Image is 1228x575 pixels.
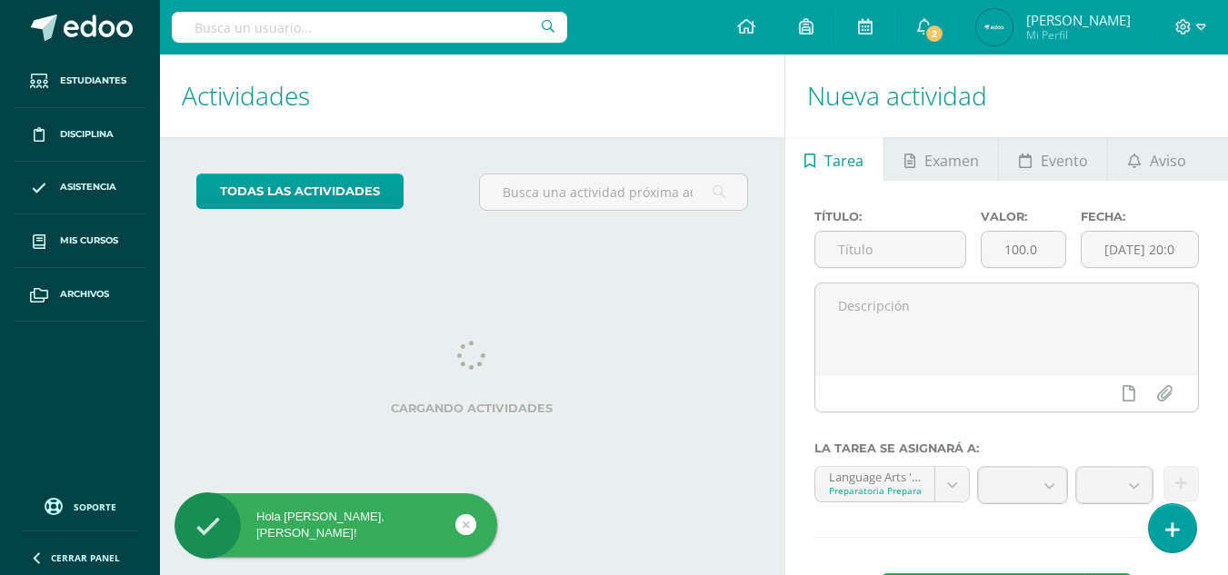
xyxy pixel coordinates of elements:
img: 66b3b8e78e427e90279b20fafa396c05.png [976,9,1013,45]
input: Puntos máximos [982,232,1065,267]
a: Tarea [785,137,884,181]
input: Busca un usuario... [172,12,567,43]
label: Valor: [981,210,1066,223]
a: Evento [999,137,1107,181]
span: Mi Perfil [1026,27,1131,43]
a: todas las Actividades [196,173,404,209]
label: Cargando actividades [196,402,748,415]
a: Examen [884,137,998,181]
label: Título: [814,210,966,223]
span: Soporte [74,501,116,513]
span: Examen [924,139,979,183]
a: Aviso [1108,137,1205,181]
a: Asistencia [15,162,145,215]
a: Estudiantes [15,55,145,108]
span: Archivos [60,287,109,302]
span: Evento [1041,139,1088,183]
label: La tarea se asignará a: [814,441,1199,455]
a: Mis cursos [15,214,145,268]
input: Título [815,232,965,267]
a: Language Arts 'Ingles'Preparatoria Preparatoria [815,467,970,501]
span: Cerrar panel [51,551,120,564]
span: Mis cursos [60,233,118,248]
h1: Actividades [182,55,763,137]
span: Asistencia [60,180,116,194]
span: [PERSON_NAME] [1026,11,1131,29]
span: 2 [924,24,944,44]
div: Preparatoria Preparatoria [829,484,922,497]
label: Fecha: [1081,210,1199,223]
span: Aviso [1150,139,1186,183]
span: Estudiantes [60,74,126,88]
a: Disciplina [15,108,145,162]
h1: Nueva actividad [807,55,1206,137]
div: Language Arts 'Ingles' [829,467,922,484]
div: Hola [PERSON_NAME], [PERSON_NAME]! [175,509,497,541]
a: Soporte [22,493,138,518]
input: Fecha de entrega [1082,232,1198,267]
a: Archivos [15,268,145,322]
span: Tarea [824,139,864,183]
span: Disciplina [60,127,114,142]
input: Busca una actividad próxima aquí... [480,174,746,210]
